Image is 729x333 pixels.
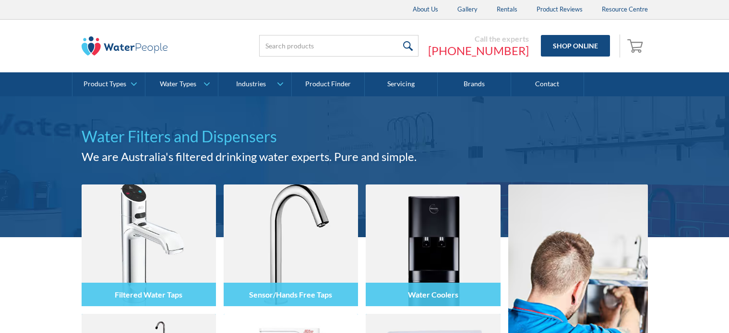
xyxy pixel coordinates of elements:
img: The Water People [82,36,168,56]
input: Search products [259,35,418,57]
a: [PHONE_NUMBER] [428,44,529,58]
a: Contact [511,72,584,96]
a: Product Types [72,72,145,96]
h4: Sensor/Hands Free Taps [249,290,332,299]
a: Water Types [145,72,218,96]
h4: Water Coolers [408,290,458,299]
a: Shop Online [541,35,610,57]
div: Call the experts [428,34,529,44]
img: Sensor/Hands Free Taps [224,184,358,306]
img: Filtered Water Taps [82,184,216,306]
img: Water Coolers [366,184,500,306]
div: Water Types [160,80,196,88]
a: Product Finder [292,72,365,96]
img: shopping cart [627,38,645,53]
div: Product Types [84,80,126,88]
div: Industries [236,80,266,88]
a: Brands [438,72,511,96]
h4: Filtered Water Taps [115,290,182,299]
a: Industries [218,72,291,96]
a: Servicing [365,72,438,96]
a: Open empty cart [625,34,648,57]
